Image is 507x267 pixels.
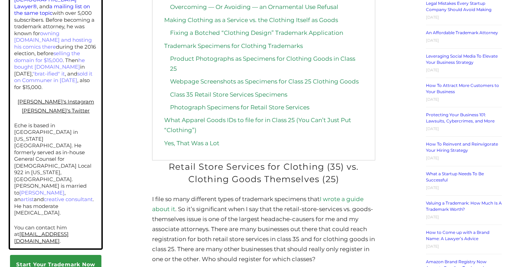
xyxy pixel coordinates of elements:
[426,97,439,102] time: [DATE]
[426,230,489,241] a: How to Come up with a Brand Name: A Lawyer’s Advice
[18,98,94,105] a: [PERSON_NAME]'s Instagram
[14,57,85,70] a: he bought [DOMAIN_NAME]
[426,185,439,190] time: [DATE]
[170,104,309,111] a: Photograph Specimens for Retail Store Services
[164,17,338,23] a: Making Clothing as a Service vs. the Clothing Itself as Goods
[14,231,69,244] a: [EMAIL_ADDRESS][DOMAIN_NAME]
[426,171,484,182] a: What a Startup Needs To Be Successful
[426,200,502,212] a: Valuing a Trademark: How Much Is A Trademark Worth?
[14,50,80,63] a: selling the domain for $15,000
[152,160,375,186] h2: Retail Store Services for Clothing (35) vs. Clothing Goods Themselves (25)
[164,117,351,133] a: What Apparel Goods IDs to file for in Class 25 (You Can’t Just Put “Clothing”)
[164,140,219,147] a: Yes, That Was a Lot
[426,244,439,249] time: [DATE]
[14,30,92,50] a: owning [DOMAIN_NAME] and hosting his comics there
[426,112,495,123] a: Protecting Your Business 101: Lawsuits, Cybercrimes, and More
[14,3,90,17] a: a mailing list on the same topic
[21,196,34,202] a: artist
[44,196,93,202] a: creative consultant
[32,70,65,77] a: "brat-ified" it
[426,38,439,43] time: [DATE]
[426,83,499,94] a: How To Attract More Customers to Your Business
[426,1,491,12] a: Legal Mistakes Every Startup Company Should Avoid Making
[426,53,498,65] a: Leveraging Social Media To Elevate Your Business Strategy
[19,189,64,196] a: [PERSON_NAME]
[14,224,98,245] p: You can contact him at .
[170,3,338,10] a: Overcoming — Or Avoiding — an Ornamental Use Refusal
[170,29,343,36] a: Fixing a Botched “Clothing Design” Trademark Application
[426,15,439,20] time: [DATE]
[170,78,359,85] a: Webpage Screenshots as Specimens for Class 25 Clothing Goods
[14,122,98,216] p: Eche is based in [GEOGRAPHIC_DATA] in [US_STATE][GEOGRAPHIC_DATA]. He formerly served as in-house...
[164,42,303,49] a: Trademark Specimens for Clothing Trademarks
[14,70,92,84] a: sold it on Communer in [DATE]
[152,194,375,264] p: I file so many different types of trademark specimens that . So it’s significant when I say that ...
[426,215,439,219] time: [DATE]
[426,68,439,72] time: [DATE]
[426,156,439,160] time: [DATE]
[426,141,498,153] a: How To Reinvent and Reinvigorate Your Hiring Strategy
[426,30,498,35] a: An Affordable Trademark Attorney
[170,55,355,72] a: Product Photographs as Specimens for Clothing Goods in Class 25
[22,107,90,114] a: [PERSON_NAME]'s Twitter
[170,91,287,98] a: Class 35 Retail Store Services Specimens
[426,126,439,131] time: [DATE]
